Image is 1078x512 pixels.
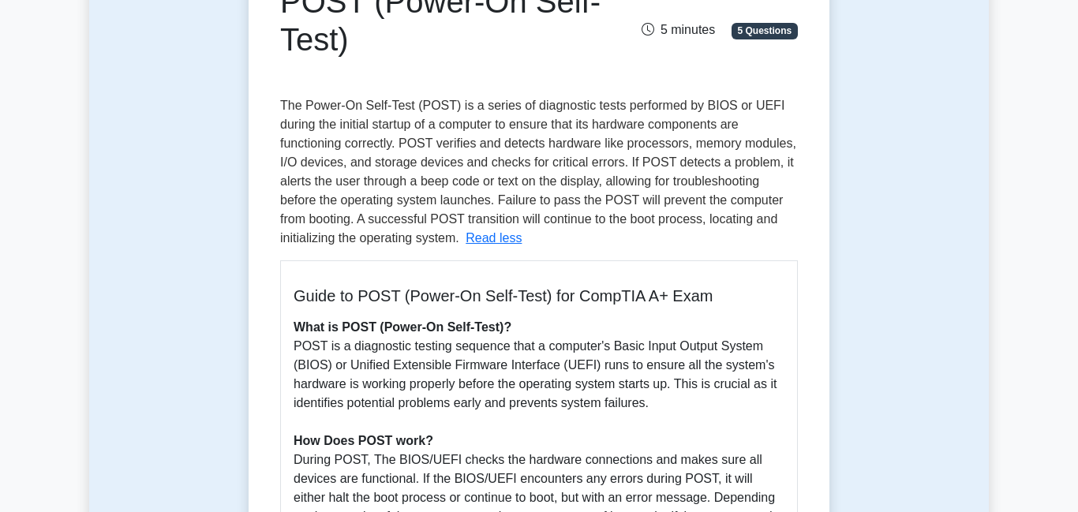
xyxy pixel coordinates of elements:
[280,99,796,245] span: The Power-On Self-Test (POST) is a series of diagnostic tests performed by BIOS or UEFI during th...
[732,23,798,39] span: 5 Questions
[294,286,784,305] h5: Guide to POST (Power-On Self-Test) for CompTIA A+ Exam
[294,320,511,334] b: What is POST (Power-On Self-Test)?
[466,229,522,248] button: Read less
[642,23,715,36] span: 5 minutes
[294,434,433,447] b: How Does POST work?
